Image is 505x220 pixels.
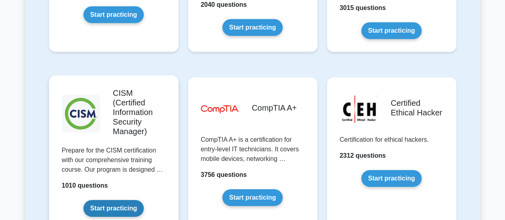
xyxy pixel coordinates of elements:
[222,19,283,36] a: Start practicing
[361,22,422,39] a: Start practicing
[361,170,422,187] a: Start practicing
[83,200,144,217] a: Start practicing
[222,189,283,206] a: Start practicing
[83,6,144,23] a: Start practicing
